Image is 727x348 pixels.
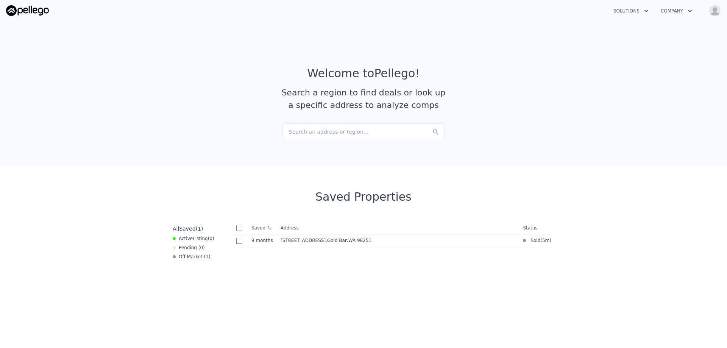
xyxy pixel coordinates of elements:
div: Welcome to Pellego ! [307,67,420,80]
th: Address [278,222,520,234]
span: Sold ( [526,237,542,243]
span: [STREET_ADDRESS] [281,238,326,243]
span: , Gold Bar [326,238,374,243]
span: Saved [179,226,195,232]
span: , WA 98251 [347,238,371,243]
button: Solutions [607,4,655,18]
span: ) [549,237,551,243]
div: All ( 1 ) [173,225,203,233]
button: Company [655,4,698,18]
div: Search an address or region... [282,123,445,140]
div: Saved Properties [170,190,557,204]
img: avatar [709,5,721,17]
div: Search a region to find deals or look up a specific address to analyze comps [279,86,448,111]
time: 2024-11-08 20:30 [251,237,275,243]
div: Pending ( 0 ) [173,245,205,251]
span: Listing [193,236,208,241]
th: Saved [248,222,278,234]
time: 2025-03-25 13:50 [542,237,549,243]
span: Active ( 0 ) [179,236,214,242]
th: Status [520,222,554,234]
div: Off Market ( 1 ) [173,254,211,260]
img: Pellego [6,5,49,16]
